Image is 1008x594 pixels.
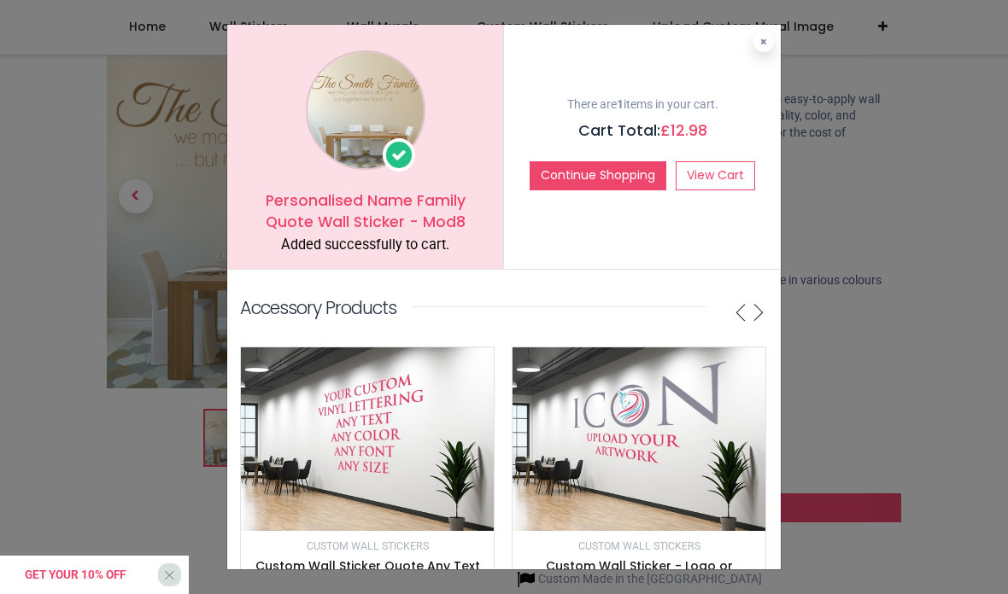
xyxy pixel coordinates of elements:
[306,50,425,170] img: image_1024
[578,539,700,552] a: Custom Wall Stickers
[513,347,765,531] img: image_512
[240,295,396,320] p: Accessory Products
[240,190,490,232] h5: Personalised Name Family Quote Wall Sticker - Mod8
[671,120,707,141] span: 12.98
[676,161,755,190] a: View Cart
[530,161,666,190] button: Continue Shopping
[617,97,624,111] b: 1
[578,540,700,552] small: Custom Wall Stickers
[517,96,768,114] p: There are items in your cart.
[517,120,768,142] h5: Cart Total:
[307,539,429,552] a: Custom Wall Stickers
[240,236,490,255] div: Added successfully to cart.
[660,120,707,141] span: £
[307,540,429,552] small: Custom Wall Stickers
[241,347,494,531] img: image_512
